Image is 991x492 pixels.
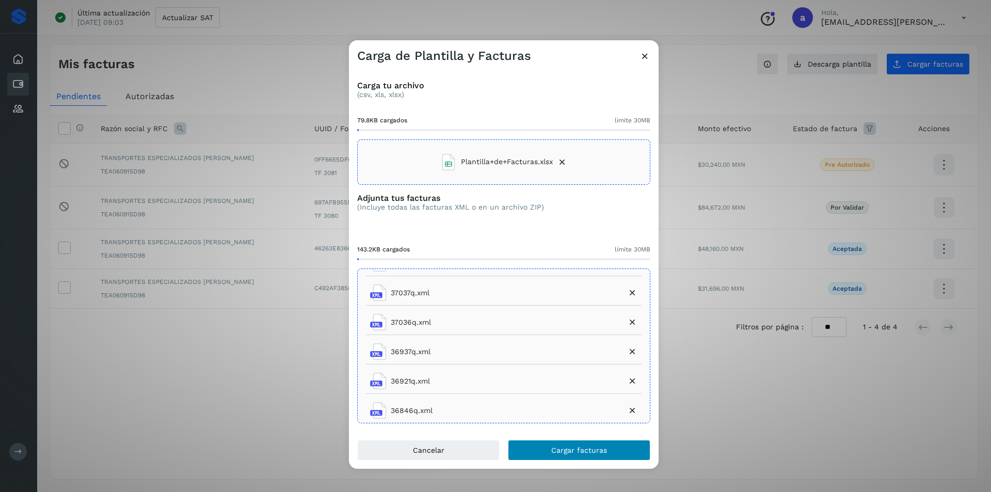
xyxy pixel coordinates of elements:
[357,440,500,461] button: Cancelar
[357,90,650,99] p: (csv, xls, xlsx)
[391,288,429,298] span: 37037q.xml
[357,81,650,90] h3: Carga tu archivo
[615,245,650,254] span: límite 30MB
[551,447,607,454] span: Cargar facturas
[391,405,433,416] span: 36846q.xml
[357,203,544,212] p: (Incluye todas las facturas XML o en un archivo ZIP)
[391,376,430,387] span: 36921q.xml
[615,116,650,125] span: límite 30MB
[508,440,650,461] button: Cargar facturas
[357,193,544,203] h3: Adjunta tus facturas
[357,116,407,125] span: 79.8KB cargados
[391,346,430,357] span: 36937q.xml
[357,49,531,64] h3: Carga de Plantilla y Facturas
[413,447,444,454] span: Cancelar
[357,245,410,254] span: 143.2KB cargados
[461,156,553,167] span: Plantilla+de+Facturas.xlsx
[391,317,431,328] span: 37036q.xml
